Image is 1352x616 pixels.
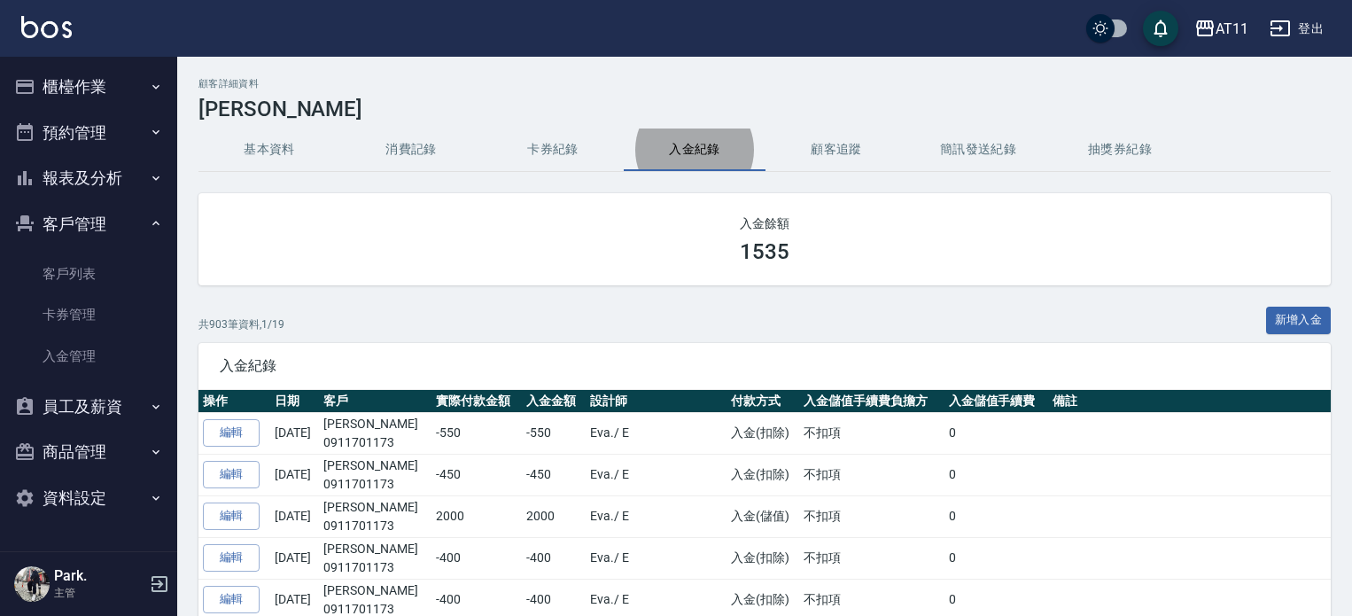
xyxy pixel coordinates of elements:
[220,357,1309,375] span: 入金紀錄
[203,586,260,613] a: 編輯
[270,390,319,413] th: 日期
[1048,390,1331,413] th: 備註
[7,294,170,335] a: 卡券管理
[624,129,765,171] button: 入金紀錄
[319,412,431,454] td: [PERSON_NAME]
[7,475,170,521] button: 資料設定
[323,433,427,452] p: 0911701173
[203,461,260,488] a: 編輯
[203,544,260,572] a: 編輯
[1216,18,1248,40] div: AT11
[431,390,522,413] th: 實際付款金額
[740,239,789,264] h3: 1535
[944,390,1049,413] th: 入金儲值手續費
[14,566,50,602] img: Person
[727,537,800,579] td: 入金(扣除)
[727,454,800,495] td: 入金(扣除)
[198,97,1331,121] h3: [PERSON_NAME]
[482,129,624,171] button: 卡券紀錄
[270,495,319,537] td: [DATE]
[7,336,170,377] a: 入金管理
[522,537,586,579] td: -400
[1187,11,1255,47] button: AT11
[1143,11,1178,46] button: save
[522,412,586,454] td: -550
[198,316,284,332] p: 共 903 筆資料, 1 / 19
[522,390,586,413] th: 入金金額
[944,537,1049,579] td: 0
[522,495,586,537] td: 2000
[944,412,1049,454] td: 0
[431,454,522,495] td: -450
[319,537,431,579] td: [PERSON_NAME]
[198,129,340,171] button: 基本資料
[203,419,260,447] a: 編輯
[431,537,522,579] td: -400
[220,214,1309,232] h2: 入金餘額
[727,495,800,537] td: 入金(儲值)
[323,517,427,535] p: 0911701173
[522,454,586,495] td: -450
[1049,129,1191,171] button: 抽獎券紀錄
[21,16,72,38] img: Logo
[270,537,319,579] td: [DATE]
[586,537,727,579] td: Eva. / E
[54,567,144,585] h5: Park.
[7,253,170,294] a: 客戶列表
[799,390,944,413] th: 入金儲值手續費負擔方
[799,537,944,579] td: 不扣項
[319,454,431,495] td: [PERSON_NAME]
[727,390,800,413] th: 付款方式
[323,558,427,577] p: 0911701173
[7,155,170,201] button: 報表及分析
[586,412,727,454] td: Eva. / E
[203,503,260,530] a: 編輯
[323,475,427,494] p: 0911701173
[319,495,431,537] td: [PERSON_NAME]
[198,78,1331,90] h2: 顧客詳細資料
[1263,12,1331,45] button: 登出
[586,495,727,537] td: Eva. / E
[54,585,144,601] p: 主管
[1266,307,1332,334] button: 新增入金
[431,412,522,454] td: -550
[586,390,727,413] th: 設計師
[7,384,170,430] button: 員工及薪資
[270,412,319,454] td: [DATE]
[944,454,1049,495] td: 0
[7,201,170,247] button: 客戶管理
[270,454,319,495] td: [DATE]
[431,495,522,537] td: 2000
[799,412,944,454] td: 不扣項
[198,390,270,413] th: 操作
[907,129,1049,171] button: 簡訊發送紀錄
[727,412,800,454] td: 入金(扣除)
[7,110,170,156] button: 預約管理
[586,454,727,495] td: Eva. / E
[765,129,907,171] button: 顧客追蹤
[944,495,1049,537] td: 0
[799,495,944,537] td: 不扣項
[7,64,170,110] button: 櫃檯作業
[799,454,944,495] td: 不扣項
[7,429,170,475] button: 商品管理
[340,129,482,171] button: 消費記錄
[319,390,431,413] th: 客戶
